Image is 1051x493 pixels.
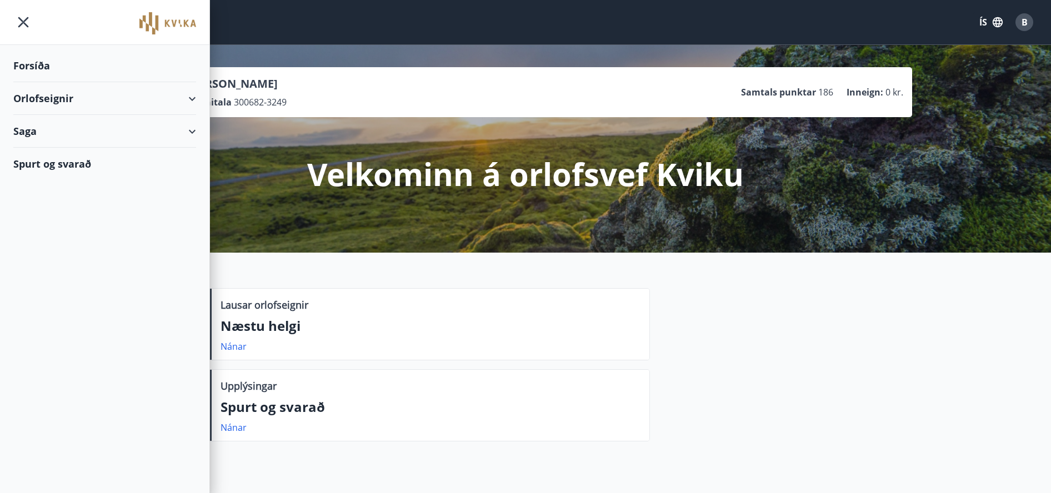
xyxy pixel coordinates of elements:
[188,76,287,92] p: [PERSON_NAME]
[221,316,640,335] p: Næstu helgi
[13,49,196,82] div: Forsíða
[847,86,883,98] p: Inneign :
[818,86,833,98] span: 186
[221,340,247,353] a: Nánar
[234,96,287,108] span: 300682-3249
[741,86,816,98] p: Samtals punktar
[13,82,196,115] div: Orlofseignir
[221,398,640,416] p: Spurt og svarað
[885,86,903,98] span: 0 kr.
[13,115,196,148] div: Saga
[13,12,33,32] button: menu
[1011,9,1038,36] button: B
[221,379,277,393] p: Upplýsingar
[221,421,247,434] a: Nánar
[973,12,1009,32] button: ÍS
[139,12,196,34] img: union_logo
[13,148,196,180] div: Spurt og svarað
[307,153,744,195] p: Velkominn á orlofsvef Kviku
[221,298,308,312] p: Lausar orlofseignir
[1022,16,1028,28] span: B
